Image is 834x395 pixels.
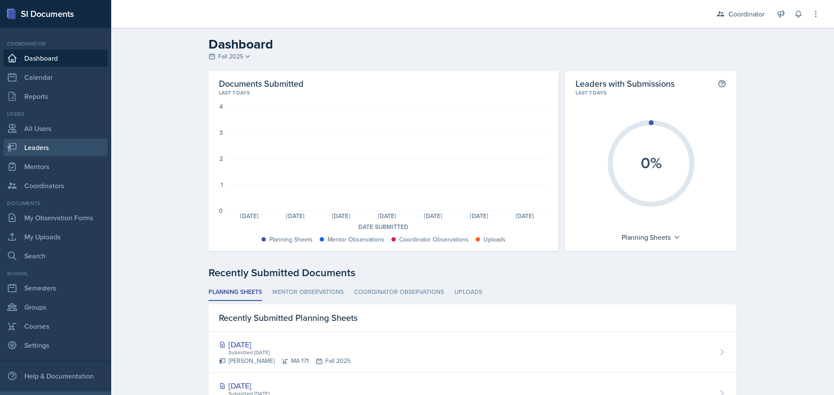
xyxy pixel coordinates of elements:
div: Coordinator Observations [399,235,469,244]
div: [DATE] [318,213,364,219]
div: [DATE] [226,213,272,219]
div: School [3,270,108,277]
span: Fall 2025 [218,52,243,61]
div: [PERSON_NAME] MA 171 Fall 2025 [219,356,351,366]
a: My Uploads [3,228,108,245]
div: [DATE] [410,213,456,219]
a: Coordinators [3,177,108,194]
div: Coordinator [3,40,108,48]
li: Planning Sheets [208,284,262,301]
div: Coordinator [728,9,764,19]
a: All Users [3,120,108,137]
li: Coordinator Observations [354,284,444,301]
a: Leaders [3,139,108,156]
div: Uploads [483,235,506,244]
div: Help & Documentation [3,367,108,385]
div: [DATE] [456,213,502,219]
div: Date Submitted [219,222,548,232]
div: [DATE] [219,380,364,392]
div: [DATE] [219,339,351,350]
text: 0% [640,151,662,174]
div: Mentor Observations [328,235,384,244]
li: Uploads [454,284,482,301]
a: Groups [3,298,108,316]
li: Mentor Observations [272,284,344,301]
h2: Dashboard [208,36,737,52]
a: Dashboard [3,49,108,67]
h2: Leaders with Submissions [576,78,675,89]
div: Planning Sheets [617,230,685,244]
h2: Documents Submitted [219,78,548,89]
div: Last 7 days [576,89,726,97]
div: Recently Submitted Documents [208,265,737,281]
div: Recently Submitted Planning Sheets [208,304,737,332]
div: 1 [221,182,223,188]
div: Users [3,110,108,118]
a: Mentors [3,158,108,175]
a: Reports [3,88,108,105]
a: Courses [3,317,108,335]
div: Last 7 days [219,89,548,97]
div: [DATE] [272,213,318,219]
a: My Observation Forms [3,209,108,226]
a: Settings [3,336,108,354]
a: [DATE] Submitted [DATE] [PERSON_NAME]MA 171Fall 2025 [208,332,737,373]
div: 0 [219,208,223,214]
div: Documents [3,199,108,207]
div: 3 [219,130,223,136]
a: Search [3,247,108,264]
div: 2 [219,156,223,162]
div: Submitted [DATE] [228,349,351,356]
div: [DATE] [502,213,548,219]
div: [DATE] [364,213,410,219]
div: Planning Sheets [269,235,313,244]
a: Calendar [3,69,108,86]
div: 4 [219,104,223,110]
a: Semesters [3,279,108,297]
